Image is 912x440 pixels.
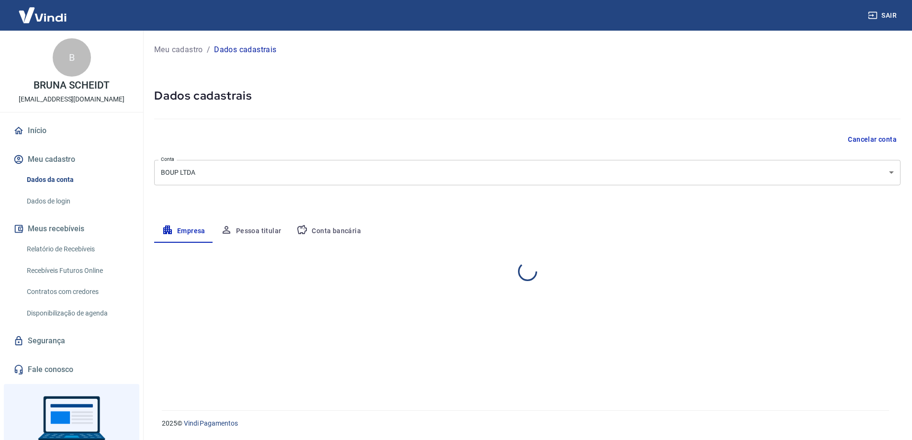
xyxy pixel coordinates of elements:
[154,160,901,185] div: BOUP LTDA
[23,170,132,190] a: Dados da conta
[154,44,203,56] a: Meu cadastro
[11,0,74,30] img: Vindi
[11,120,132,141] a: Início
[23,192,132,211] a: Dados de login
[23,282,132,302] a: Contratos com credores
[23,304,132,323] a: Disponibilização de agenda
[213,220,289,243] button: Pessoa titular
[289,220,369,243] button: Conta bancária
[207,44,210,56] p: /
[844,131,901,148] button: Cancelar conta
[19,94,124,104] p: [EMAIL_ADDRESS][DOMAIN_NAME]
[23,239,132,259] a: Relatório de Recebíveis
[162,418,889,429] p: 2025 ©
[11,149,132,170] button: Meu cadastro
[214,44,276,56] p: Dados cadastrais
[11,218,132,239] button: Meus recebíveis
[154,88,901,103] h5: Dados cadastrais
[866,7,901,24] button: Sair
[184,419,238,427] a: Vindi Pagamentos
[11,330,132,351] a: Segurança
[34,80,110,90] p: BRUNA SCHEIDT
[154,220,213,243] button: Empresa
[161,156,174,163] label: Conta
[53,38,91,77] div: B
[23,261,132,281] a: Recebíveis Futuros Online
[11,359,132,380] a: Fale conosco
